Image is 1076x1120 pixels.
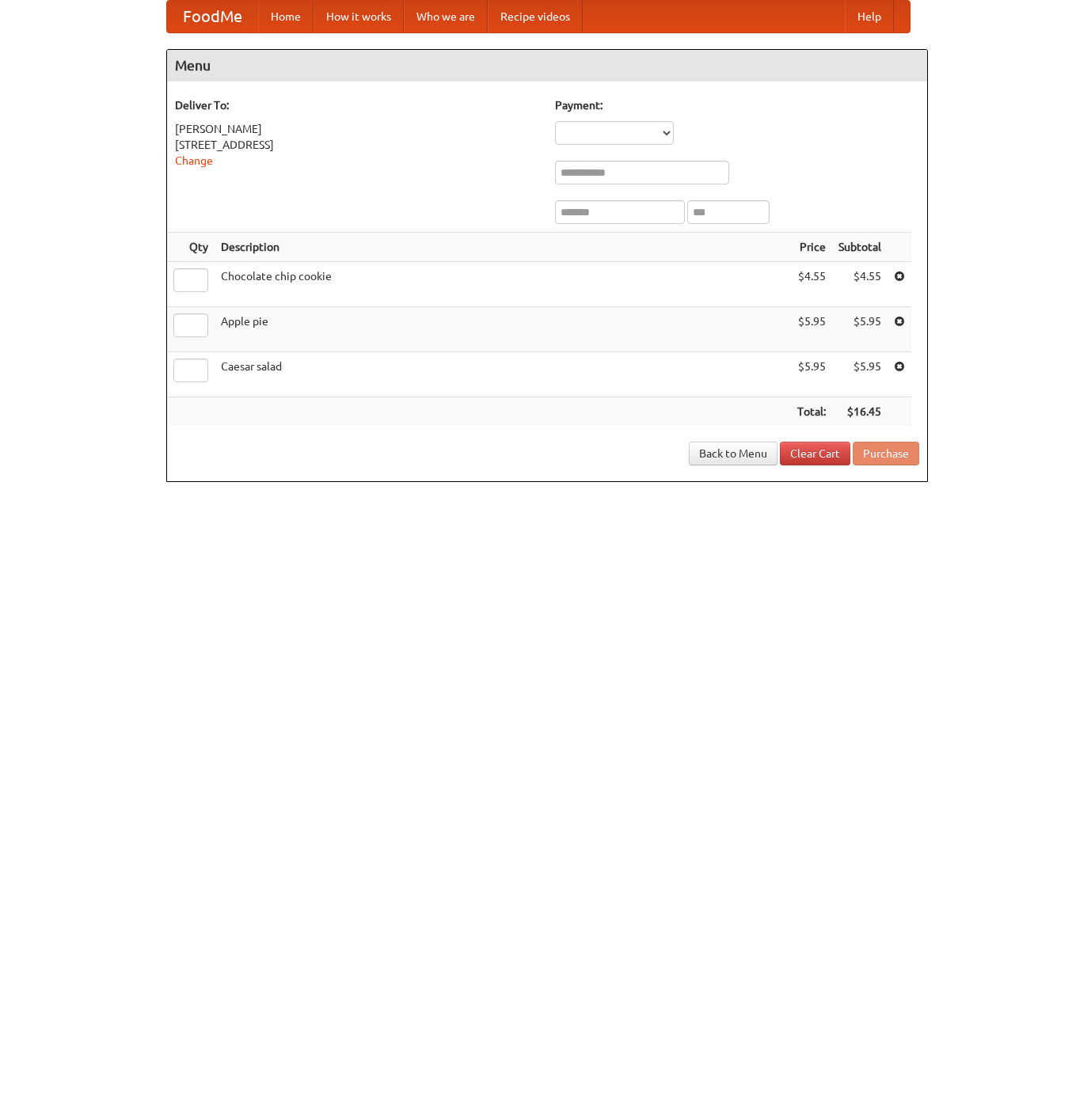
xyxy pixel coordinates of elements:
[791,307,832,352] td: $5.95
[845,1,894,32] a: Help
[215,352,791,397] td: Caesar salad
[488,1,583,32] a: Recipe videos
[689,442,778,465] a: Back to Menu
[167,1,258,32] a: FoodMe
[832,352,888,397] td: $5.95
[215,233,791,262] th: Description
[215,307,791,352] td: Apple pie
[832,307,888,352] td: $5.95
[167,233,215,262] th: Qty
[314,1,404,32] a: How it works
[791,352,832,397] td: $5.95
[791,262,832,307] td: $4.55
[215,262,791,307] td: Chocolate chip cookie
[404,1,488,32] a: Who we are
[258,1,314,32] a: Home
[832,262,888,307] td: $4.55
[853,442,919,465] button: Purchase
[791,233,832,262] th: Price
[832,233,888,262] th: Subtotal
[780,442,850,465] a: Clear Cart
[832,397,888,427] th: $16.45
[167,50,927,82] h4: Menu
[555,97,919,113] h5: Payment:
[791,397,832,427] th: Total:
[175,97,539,113] h5: Deliver To:
[175,154,213,167] a: Change
[175,137,539,153] div: [STREET_ADDRESS]
[175,121,539,137] div: [PERSON_NAME]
